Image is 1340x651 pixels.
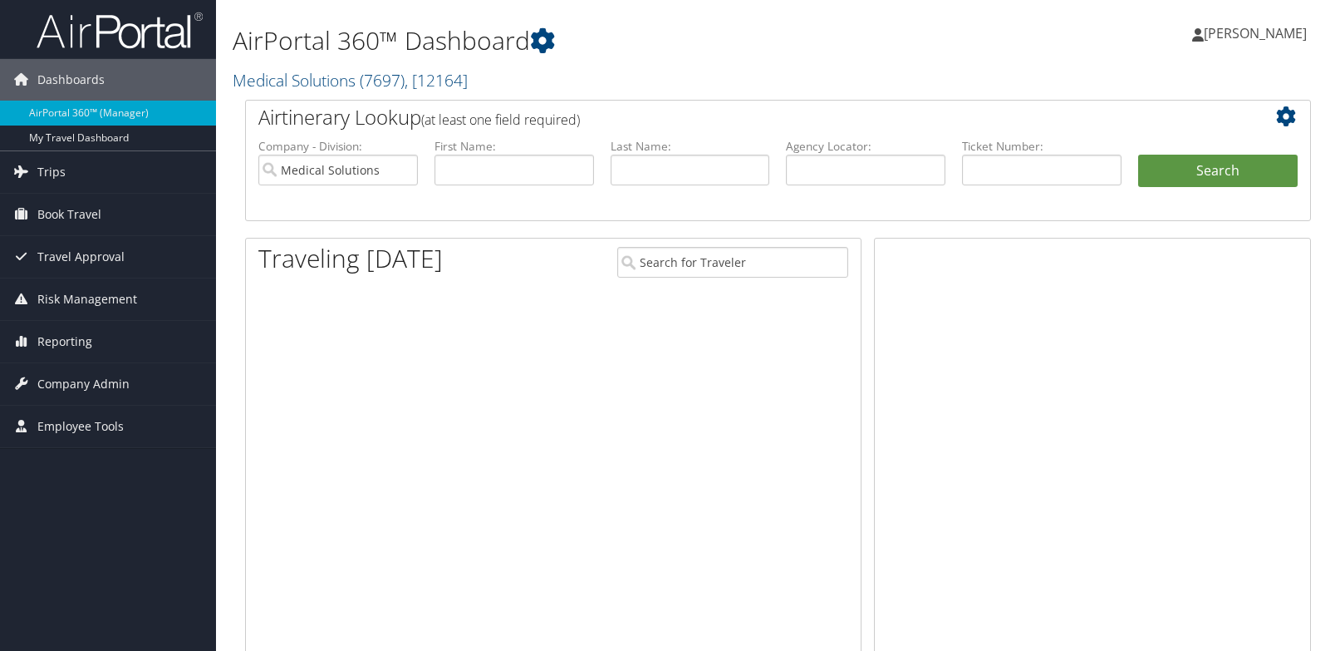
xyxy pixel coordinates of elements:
[37,194,101,235] span: Book Travel
[233,23,960,58] h1: AirPortal 360™ Dashboard
[37,279,137,320] span: Risk Management
[37,59,105,101] span: Dashboards
[786,138,945,155] label: Agency Locator:
[962,138,1122,155] label: Ticket Number:
[1138,155,1298,188] button: Search
[258,138,418,155] label: Company - Division:
[37,151,66,193] span: Trips
[37,321,92,362] span: Reporting
[233,69,468,91] a: Medical Solutions
[360,69,405,91] span: ( 7697 )
[617,247,848,278] input: Search for Traveler
[37,236,125,278] span: Travel Approval
[421,111,580,129] span: (at least one field required)
[258,103,1209,131] h2: Airtinerary Lookup
[1204,24,1307,42] span: [PERSON_NAME]
[611,138,770,155] label: Last Name:
[434,138,594,155] label: First Name:
[258,241,443,276] h1: Traveling [DATE]
[405,69,468,91] span: , [ 12164 ]
[37,363,130,405] span: Company Admin
[37,406,124,447] span: Employee Tools
[1192,8,1323,58] a: [PERSON_NAME]
[37,11,203,50] img: airportal-logo.png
